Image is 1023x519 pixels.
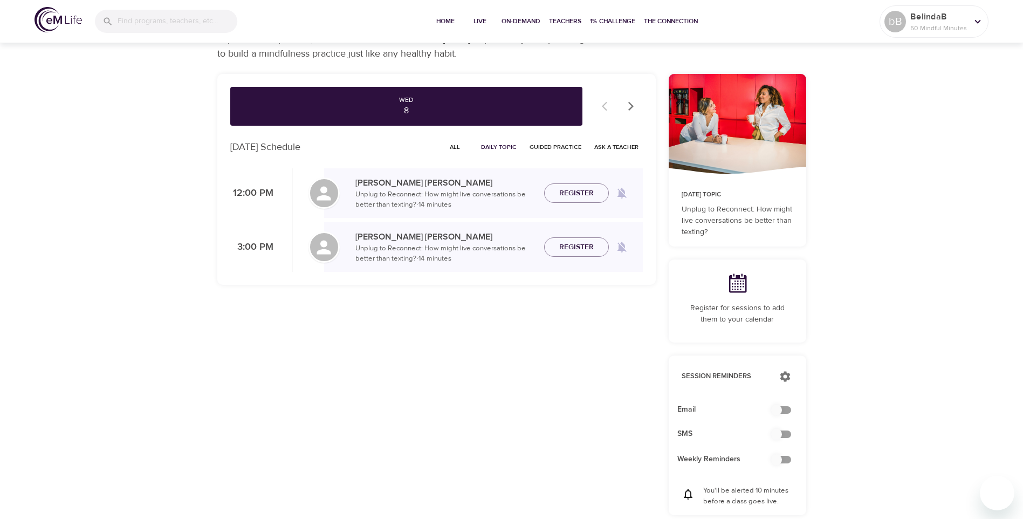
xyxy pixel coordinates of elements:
[609,234,635,260] span: Remind me when a class goes live every Wednesday at 3:00 PM
[910,10,967,23] p: BelindaB
[590,16,635,27] span: 1% Challenge
[355,243,535,264] p: Unplug to Reconnect: How might live conversations be better than texting? · 14 minutes
[525,139,586,155] button: Guided Practice
[544,237,609,257] button: Register
[235,95,578,105] div: Wed
[677,454,780,465] span: Weekly Reminders
[477,139,521,155] button: Daily Topic
[442,142,468,152] span: All
[230,140,300,154] p: [DATE] Schedule
[35,7,82,32] img: logo
[502,16,540,27] span: On-Demand
[355,230,535,243] p: [PERSON_NAME] [PERSON_NAME]
[910,23,967,33] p: 50 Mindful Minutes
[682,190,793,200] p: [DATE] Topic
[590,139,643,155] button: Ask a Teacher
[644,16,698,27] span: The Connection
[677,428,780,440] span: SMS
[884,11,906,32] div: bB
[682,204,793,238] p: Unplug to Reconnect: How might live conversations be better than texting?
[682,371,768,382] p: Session Reminders
[217,32,622,61] p: Explore the expert-led, brief mindfulness sessions for [DATE] or plan out your upcoming weeks to ...
[609,180,635,206] span: Remind me when a class goes live every Wednesday at 12:00 PM
[230,186,273,201] p: 12:00 PM
[438,139,472,155] button: All
[677,404,780,415] span: Email
[559,187,594,200] span: Register
[235,105,578,117] div: 8
[432,16,458,27] span: Home
[703,486,793,507] p: You'll be alerted 10 minutes before a class goes live.
[544,183,609,203] button: Register
[355,189,535,210] p: Unplug to Reconnect: How might live conversations be better than texting? · 14 minutes
[980,476,1014,510] iframe: Button to launch messaging window
[118,10,237,33] input: Find programs, teachers, etc...
[594,142,638,152] span: Ask a Teacher
[230,240,273,255] p: 3:00 PM
[530,142,581,152] span: Guided Practice
[355,176,535,189] p: [PERSON_NAME] [PERSON_NAME]
[549,16,581,27] span: Teachers
[467,16,493,27] span: Live
[682,303,793,325] p: Register for sessions to add them to your calendar
[481,142,517,152] span: Daily Topic
[559,241,594,254] span: Register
